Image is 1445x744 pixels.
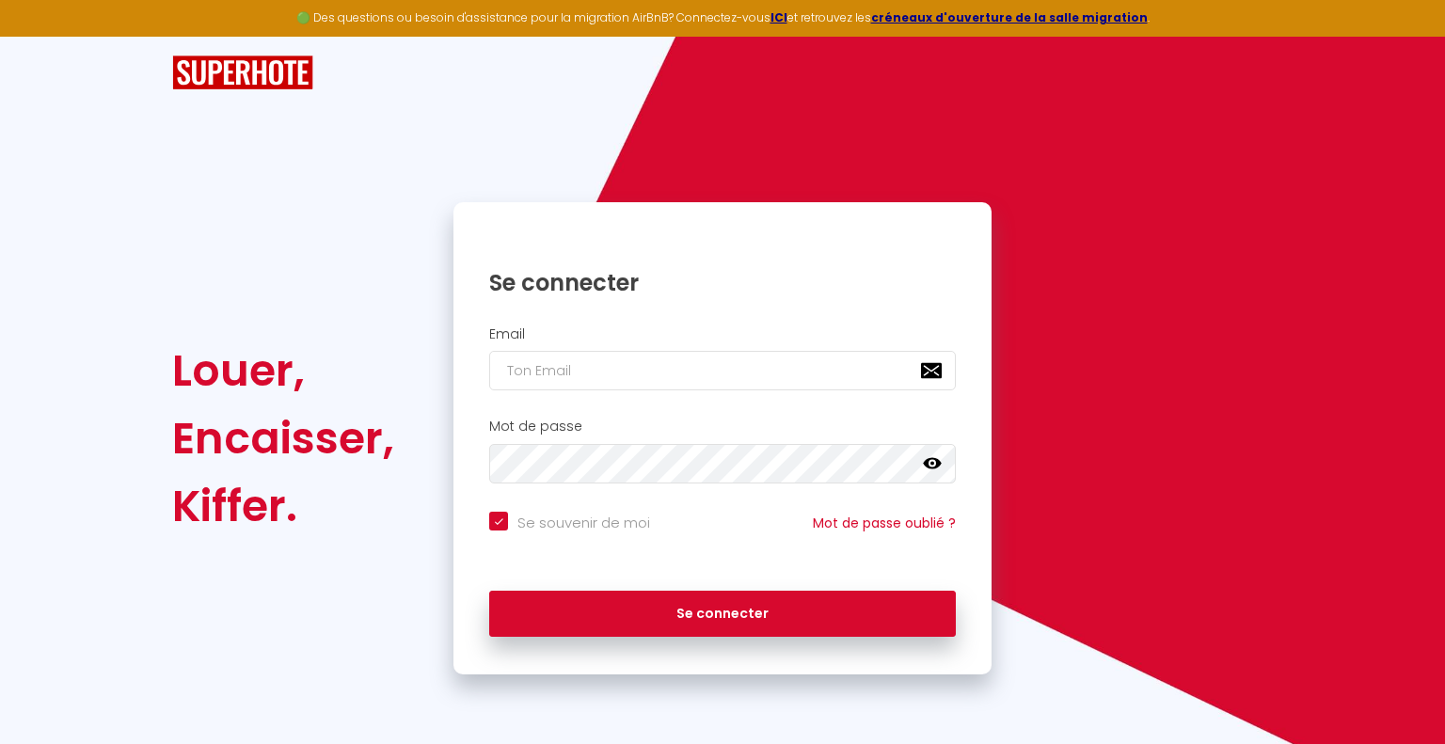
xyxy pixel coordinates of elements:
h2: Email [489,326,956,342]
h1: Se connecter [489,268,956,297]
a: ICI [770,9,787,25]
div: Encaisser, [172,404,394,472]
h2: Mot de passe [489,419,956,435]
input: Ton Email [489,351,956,390]
a: créneaux d'ouverture de la salle migration [871,9,1148,25]
button: Se connecter [489,591,956,638]
a: Mot de passe oublié ? [813,514,956,532]
div: Louer, [172,337,394,404]
img: SuperHote logo [172,55,313,90]
div: Kiffer. [172,472,394,540]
